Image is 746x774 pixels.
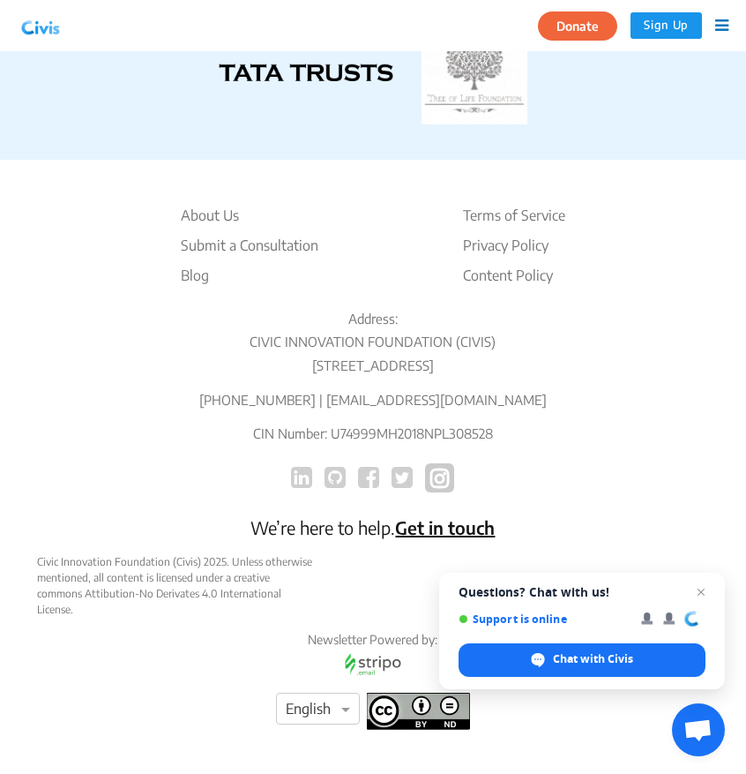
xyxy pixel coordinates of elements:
li: About Us [181,205,318,226]
img: TATA TRUSTS [219,64,393,81]
div: Chat with Civis [459,643,705,677]
span: Support is online [459,612,629,626]
li: Submit a Consultation [181,235,318,256]
li: Terms of Service [463,205,565,226]
button: Donate [538,11,617,41]
a: Get in touch [395,516,495,538]
img: navlogo.png [18,12,63,39]
p: [STREET_ADDRESS] [37,356,708,376]
img: stripo email logo [336,649,410,680]
li: Content Policy [463,265,565,286]
img: TATA TRUSTS [421,19,527,124]
img: footer logo [367,693,470,730]
p: [PHONE_NUMBER] | [EMAIL_ADDRESS][DOMAIN_NAME] [37,390,708,410]
p: We’re here to help. [250,515,495,541]
a: Blog [181,265,318,286]
a: Donate [538,15,630,33]
div: Open chat [672,703,725,756]
button: Sign Up [630,12,702,39]
span: Chat with Civis [553,651,633,667]
p: CIVIC INNOVATION FOUNDATION (CIVIS) [37,332,708,352]
li: Privacy Policy [463,235,565,256]
p: CIN Number: U74999MH2018NPL308528 [37,424,708,444]
p: Newsletter Powered by: [37,631,708,649]
div: Civic Innovation Foundation (Civis) 2025. Unless otherwise mentioned, all content is licensed und... [37,554,315,618]
span: Questions? Chat with us! [459,585,705,599]
p: Address: [37,309,708,329]
span: Close chat [690,582,712,603]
